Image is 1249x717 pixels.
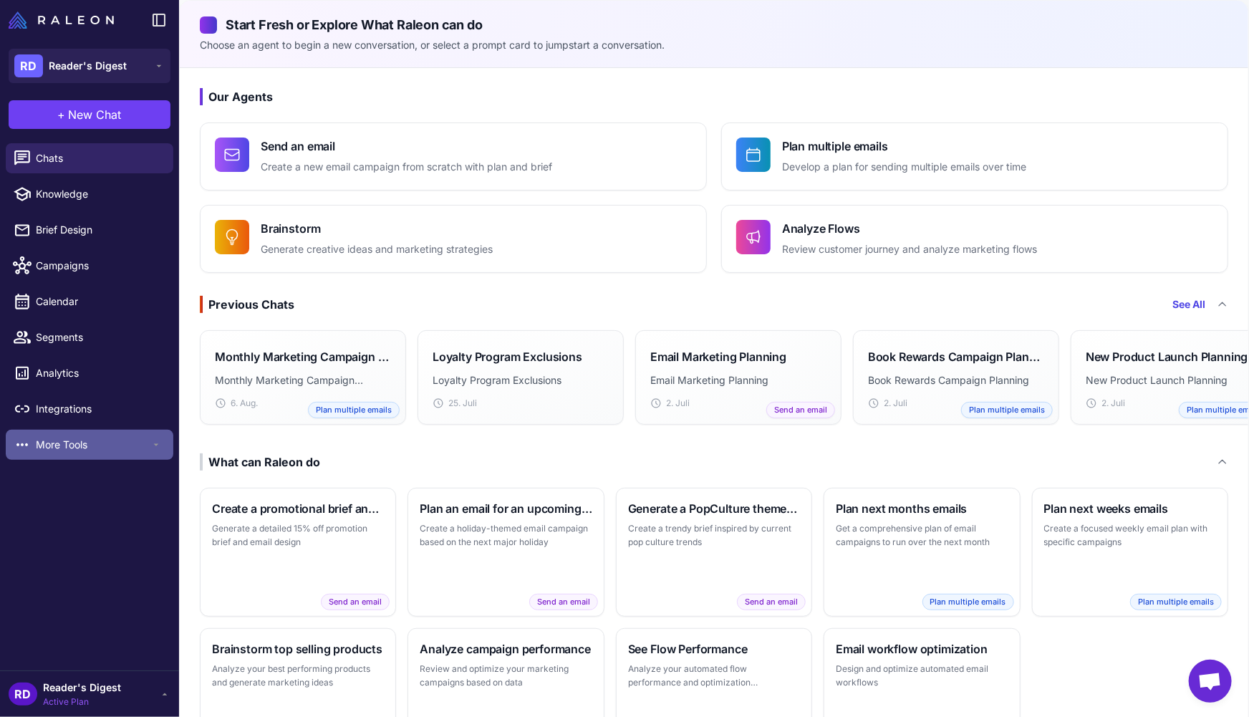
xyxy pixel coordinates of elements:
[836,640,1008,658] h3: Email workflow optimization
[868,372,1044,388] p: Book Rewards Campaign Planning
[261,159,552,175] p: Create a new email campaign from scratch with plan and brief
[200,15,1228,34] h2: Start Fresh or Explore What Raleon can do
[836,521,1008,549] p: Get a comprehensive plan of email campaigns to run over the next month
[1189,660,1232,703] div: Chat öffnen
[36,437,150,453] span: More Tools
[721,122,1228,191] button: Plan multiple emailsDevelop a plan for sending multiple emails over time
[36,150,162,166] span: Chats
[43,696,121,708] span: Active Plan
[49,58,127,74] span: Reader's Digest
[9,683,37,706] div: RD
[308,402,400,418] span: Plan multiple emails
[6,179,173,209] a: Knowledge
[1044,500,1216,517] h3: Plan next weeks emails
[200,205,707,273] button: BrainstormGenerate creative ideas and marketing strategies
[868,348,1044,365] h3: Book Rewards Campaign Planning
[6,394,173,424] a: Integrations
[6,143,173,173] a: Chats
[420,500,592,517] h3: Plan an email for an upcoming holiday
[69,106,122,123] span: New Chat
[36,294,162,309] span: Calendar
[215,372,391,388] p: Monthly Marketing Campaign Planning
[616,488,812,617] button: Generate a PopCulture themed briefCreate a trendy brief inspired by current pop culture trendsSen...
[1032,488,1228,617] button: Plan next weeks emailsCreate a focused weekly email plan with specific campaignsPlan multiple emails
[36,258,162,274] span: Campaigns
[9,11,120,29] a: Raleon Logo
[36,329,162,345] span: Segments
[200,37,1228,53] p: Choose an agent to begin a new conversation, or select a prompt card to jumpstart a conversation.
[961,402,1053,418] span: Plan multiple emails
[9,49,170,83] button: RDReader's Digest
[628,521,800,549] p: Create a trendy brief inspired by current pop culture trends
[9,11,114,29] img: Raleon Logo
[782,241,1037,258] p: Review customer journey and analyze marketing flows
[215,348,391,365] h3: Monthly Marketing Campaign Planning
[215,397,391,410] div: 6. Aug.
[36,222,162,238] span: Brief Design
[6,287,173,317] a: Calendar
[36,365,162,381] span: Analytics
[420,640,592,658] h3: Analyze campaign performance
[782,138,1026,155] h4: Plan multiple emails
[36,401,162,417] span: Integrations
[212,521,384,549] p: Generate a detailed 15% off promotion brief and email design
[868,397,1044,410] div: 2. Juli
[200,488,396,617] button: Create a promotional brief and emailGenerate a detailed 15% off promotion brief and email designS...
[420,521,592,549] p: Create a holiday-themed email campaign based on the next major holiday
[836,662,1008,690] p: Design and optimize automated email workflows
[36,186,162,202] span: Knowledge
[737,594,806,610] span: Send an email
[6,251,173,281] a: Campaigns
[200,296,294,313] div: Previous Chats
[1130,594,1222,610] span: Plan multiple emails
[529,594,598,610] span: Send an email
[650,348,786,365] h3: Email Marketing Planning
[261,241,493,258] p: Generate creative ideas and marketing strategies
[58,106,66,123] span: +
[433,348,582,365] h3: Loyalty Program Exclusions
[628,662,800,690] p: Analyze your automated flow performance and optimization opportunities
[212,640,384,658] h3: Brainstorm top selling products
[433,397,609,410] div: 25. Juli
[261,220,493,237] h4: Brainstorm
[650,397,826,410] div: 2. Juli
[408,488,604,617] button: Plan an email for an upcoming holidayCreate a holiday-themed email campaign based on the next maj...
[782,220,1037,237] h4: Analyze Flows
[6,215,173,245] a: Brief Design
[14,54,43,77] div: RD
[824,488,1020,617] button: Plan next months emailsGet a comprehensive plan of email campaigns to run over the next monthPlan...
[922,594,1014,610] span: Plan multiple emails
[628,640,800,658] h3: See Flow Performance
[200,453,320,471] div: What can Raleon do
[212,662,384,690] p: Analyze your best performing products and generate marketing ideas
[420,662,592,690] p: Review and optimize your marketing campaigns based on data
[200,122,707,191] button: Send an emailCreate a new email campaign from scratch with plan and brief
[766,402,835,418] span: Send an email
[1044,521,1216,549] p: Create a focused weekly email plan with specific campaigns
[628,500,800,517] h3: Generate a PopCulture themed brief
[6,322,173,352] a: Segments
[1172,297,1205,312] a: See All
[212,500,384,517] h3: Create a promotional brief and email
[9,100,170,129] button: +New Chat
[433,372,609,388] p: Loyalty Program Exclusions
[1086,348,1248,365] h3: New Product Launch Planning
[650,372,826,388] p: Email Marketing Planning
[782,159,1026,175] p: Develop a plan for sending multiple emails over time
[261,138,552,155] h4: Send an email
[721,205,1228,273] button: Analyze FlowsReview customer journey and analyze marketing flows
[6,358,173,388] a: Analytics
[321,594,390,610] span: Send an email
[836,500,1008,517] h3: Plan next months emails
[43,680,121,696] span: Reader's Digest
[200,88,1228,105] h3: Our Agents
